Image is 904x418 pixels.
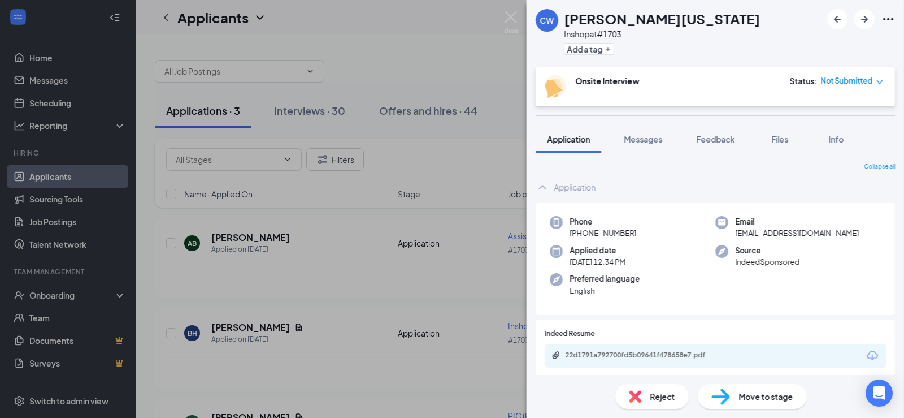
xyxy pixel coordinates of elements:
[820,75,872,87] span: Not Submitted
[866,380,893,407] div: Open Intercom Messenger
[854,9,875,29] button: ArrowRight
[827,9,847,29] button: ArrowLeftNew
[696,134,734,144] span: Feedback
[876,78,884,86] span: down
[575,76,639,86] b: Onsite Interview
[829,134,844,144] span: Info
[881,12,895,26] svg: Ellipses
[570,216,636,227] span: Phone
[554,182,596,193] div: Application
[789,75,817,87] div: Status :
[551,351,734,361] a: Paperclip22d1791a792700fd5b09641f478658e7.pdf
[605,46,611,53] svg: Plus
[858,12,871,26] svg: ArrowRight
[570,273,640,285] span: Preferred language
[864,162,895,171] span: Collapse all
[624,134,662,144] span: Messages
[831,12,844,26] svg: ArrowLeftNew
[735,256,799,268] span: IndeedSponsored
[650,390,675,403] span: Reject
[540,15,554,26] div: CW
[570,256,625,268] span: [DATE] 12:34 PM
[564,28,760,40] div: Inshop at #1703
[866,349,879,363] svg: Download
[536,180,549,194] svg: ChevronUp
[771,134,788,144] span: Files
[564,9,760,28] h1: [PERSON_NAME][US_STATE]
[739,390,793,403] span: Move to stage
[735,216,859,227] span: Email
[564,43,614,55] button: PlusAdd a tag
[551,351,560,360] svg: Paperclip
[735,227,859,239] span: [EMAIL_ADDRESS][DOMAIN_NAME]
[570,227,636,239] span: [PHONE_NUMBER]
[565,351,723,360] div: 22d1791a792700fd5b09641f478658e7.pdf
[570,285,640,296] span: English
[735,245,799,256] span: Source
[547,134,590,144] span: Application
[545,329,594,339] span: Indeed Resume
[570,245,625,256] span: Applied date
